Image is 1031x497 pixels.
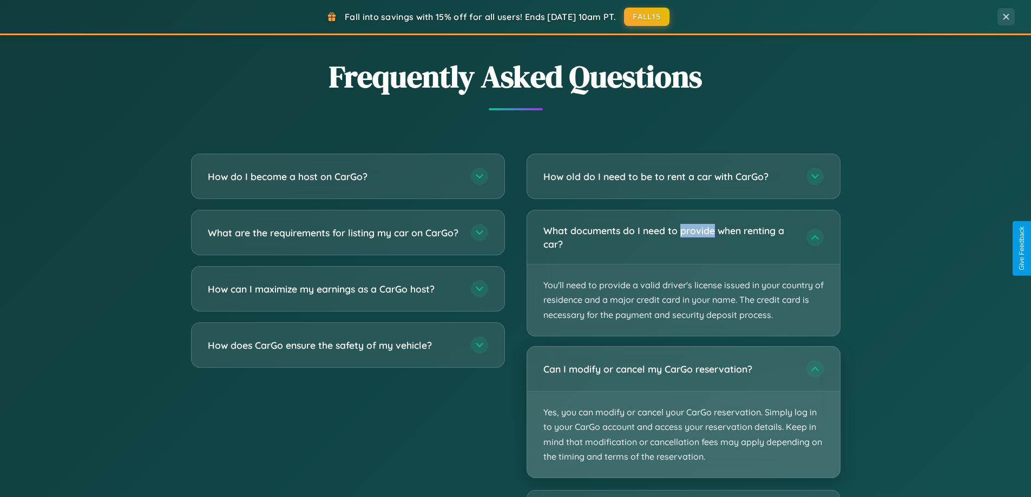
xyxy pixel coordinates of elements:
h3: How do I become a host on CarGo? [208,170,460,183]
h3: What are the requirements for listing my car on CarGo? [208,226,460,240]
h3: How does CarGo ensure the safety of my vehicle? [208,339,460,352]
h3: What documents do I need to provide when renting a car? [543,224,796,250]
p: Yes, you can modify or cancel your CarGo reservation. Simply log in to your CarGo account and acc... [527,392,840,478]
span: Fall into savings with 15% off for all users! Ends [DATE] 10am PT. [345,11,616,22]
h3: How old do I need to be to rent a car with CarGo? [543,170,796,183]
button: FALL15 [624,8,669,26]
div: Give Feedback [1018,227,1026,270]
h3: How can I maximize my earnings as a CarGo host? [208,282,460,296]
p: You'll need to provide a valid driver's license issued in your country of residence and a major c... [527,264,840,336]
h2: Frequently Asked Questions [191,56,840,97]
h3: Can I modify or cancel my CarGo reservation? [543,362,796,376]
